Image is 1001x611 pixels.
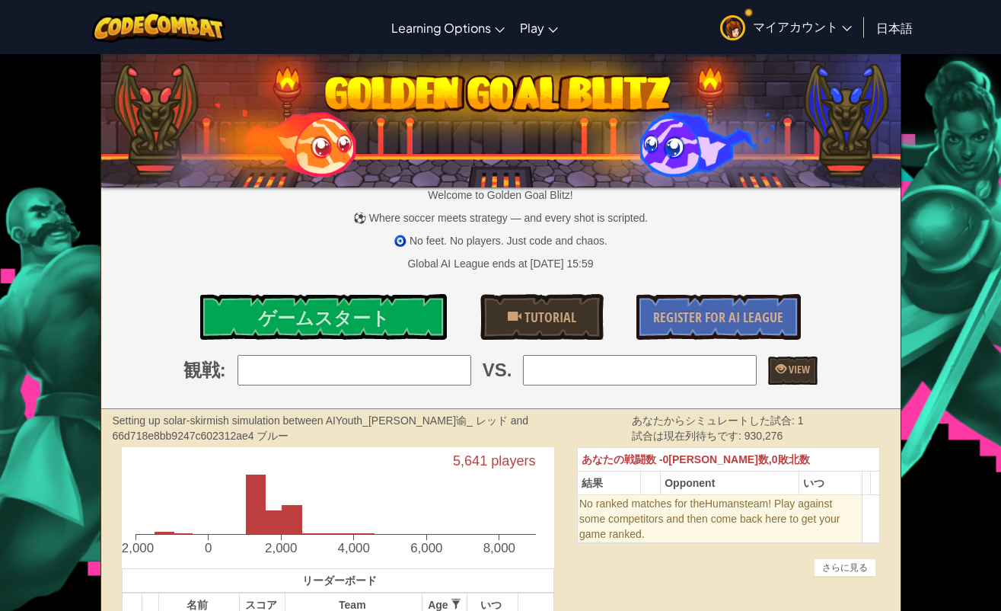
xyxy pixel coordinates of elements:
[117,541,154,555] text: -2,000
[632,414,798,427] span: あなたからシミュレートした試合:
[384,7,512,48] a: Learning Options
[786,362,810,376] span: View
[753,18,852,34] span: マイアカウント
[113,414,529,442] strong: Setting up solar-skirmish simulation between AIYouth_[PERSON_NAME]谕_ レッド and 66d718e8bb9247c60231...
[778,453,810,465] span: 敗北数
[483,357,512,383] span: VS.
[220,357,226,383] span: :
[578,495,862,543] td: Humans
[407,256,593,271] div: Global AI League ends at [DATE] 15:59
[512,7,566,48] a: Play
[520,20,544,36] span: Play
[814,558,876,577] div: さらに見る
[624,453,663,465] span: 戦闘数 -
[661,472,799,495] th: Opponent
[483,541,515,555] text: 8,000
[101,187,901,203] p: Welcome to Golden Goal Blitz!
[668,453,771,465] span: [PERSON_NAME]数,
[410,541,442,555] text: 6,000
[337,541,369,555] text: 4,000
[798,414,804,427] span: 1
[205,541,212,555] text: 0
[636,294,801,340] a: Register for AI League
[480,294,604,340] a: Tutorial
[391,20,491,36] span: Learning Options
[632,430,744,442] span: 試合は現在列待ちです:
[92,11,225,43] img: CodeCombat logo
[258,305,390,330] span: ゲームスタート
[101,233,901,248] p: 🧿 No feet. No players. Just code and chaos.
[265,541,297,555] text: 2,000
[869,7,920,48] a: 日本語
[101,48,901,187] img: Golden Goal
[582,453,624,465] span: あなたの
[653,308,783,327] span: Register for AI League
[578,472,641,495] th: 結果
[579,497,705,510] span: No ranked matches for the
[578,448,880,472] th: 0 0
[876,20,913,36] span: 日本語
[744,430,783,442] span: 930,276
[720,15,745,40] img: avatar
[302,574,377,587] span: リーダーボード
[799,472,862,495] th: いつ
[579,497,840,540] span: team! Play against some competitors and then come back here to get your game ranked.
[521,308,576,327] span: Tutorial
[101,210,901,226] p: ⚽ Where soccer meets strategy — and every shot is scripted.
[453,453,536,469] text: 5,641 players
[712,3,859,51] a: マイアカウント
[183,357,220,383] span: 観戦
